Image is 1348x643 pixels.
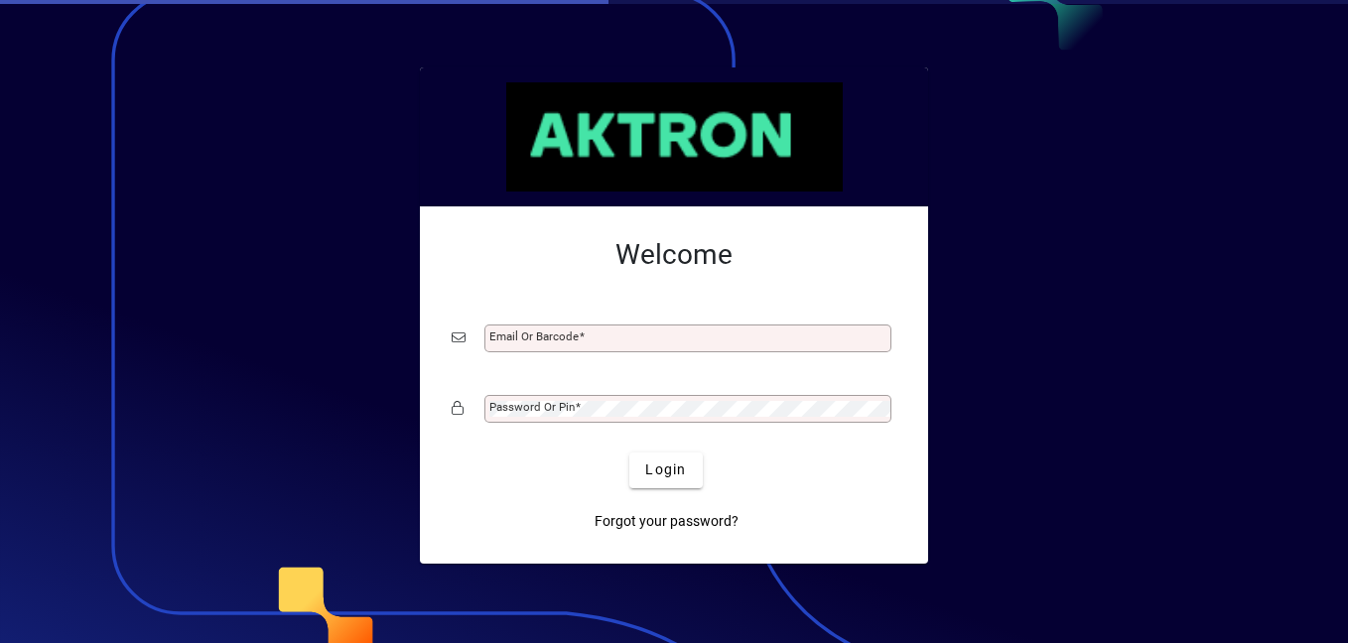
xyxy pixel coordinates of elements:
span: Forgot your password? [595,511,739,532]
a: Forgot your password? [587,504,746,540]
mat-label: Password or Pin [489,400,575,414]
h2: Welcome [452,238,896,272]
span: Login [645,459,686,480]
mat-label: Email or Barcode [489,329,579,343]
button: Login [629,452,702,488]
